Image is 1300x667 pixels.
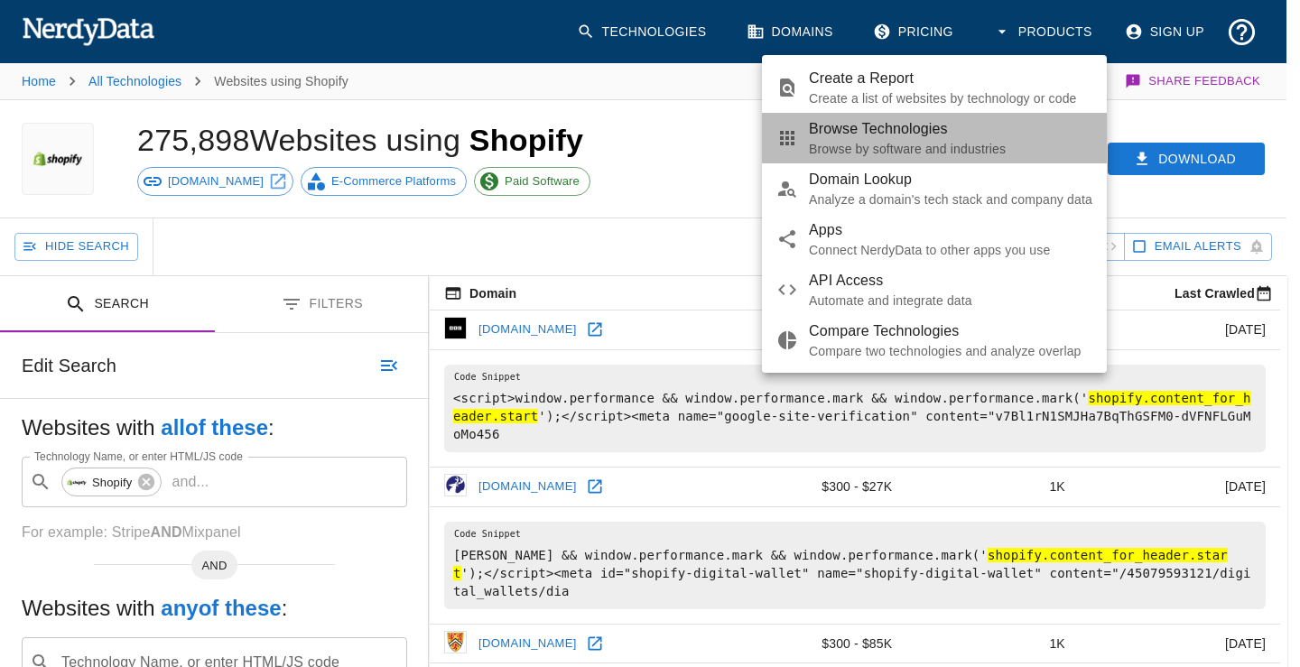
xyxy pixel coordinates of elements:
[809,219,1092,241] span: Apps
[809,190,1092,208] p: Analyze a domain's tech stack and company data
[809,89,1092,107] p: Create a list of websites by technology or code
[809,241,1092,259] p: Connect NerdyData to other apps you use
[809,270,1092,292] span: API Access
[809,118,1092,140] span: Browse Technologies
[809,68,1092,89] span: Create a Report
[809,140,1092,158] p: Browse by software and industries
[809,292,1092,310] p: Automate and integrate data
[809,342,1092,360] p: Compare two technologies and analyze overlap
[809,320,1092,342] span: Compare Technologies
[809,169,1092,190] span: Domain Lookup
